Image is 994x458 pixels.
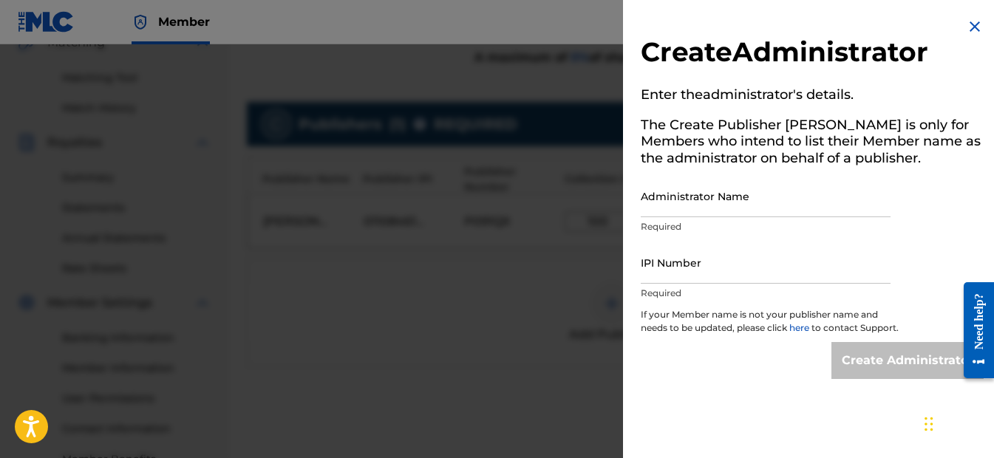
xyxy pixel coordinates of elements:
p: If your Member name is not your publisher name and needs to be updated, please click to contact S... [641,308,899,342]
h2: Create Administrator [641,35,984,73]
img: MLC Logo [18,11,75,33]
span: Member [158,13,210,30]
a: here [789,322,811,333]
p: Required [641,287,891,300]
iframe: Resource Center [953,271,994,390]
h5: The Create Publisher [PERSON_NAME] is only for Members who intend to list their Member name as th... [641,112,984,176]
h5: Enter the administrator 's details. [641,82,984,112]
div: Drag [925,402,933,446]
p: Required [641,220,891,233]
iframe: Chat Widget [920,387,994,458]
img: Top Rightsholder [132,13,149,31]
